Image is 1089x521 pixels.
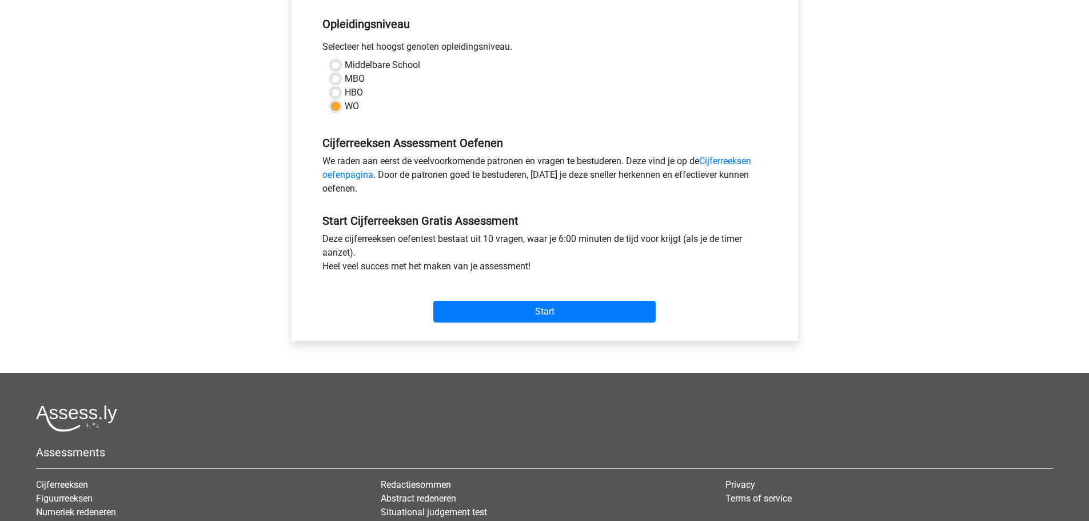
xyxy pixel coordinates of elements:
a: Figuurreeksen [36,493,93,504]
input: Start [433,301,656,323]
img: Assessly logo [36,405,117,432]
h5: Assessments [36,446,1053,459]
label: WO [345,100,359,113]
a: Situational judgement test [381,507,487,518]
a: Terms of service [725,493,792,504]
a: Numeriek redeneren [36,507,116,518]
div: Deze cijferreeksen oefentest bestaat uit 10 vragen, waar je 6:00 minuten de tijd voor krijgt (als... [314,232,776,278]
label: HBO [345,86,363,100]
div: We raden aan eerst de veelvoorkomende patronen en vragen te bestuderen. Deze vind je op de . Door... [314,154,776,200]
h5: Start Cijferreeksen Gratis Assessment [322,214,767,228]
a: Redactiesommen [381,479,451,490]
a: Cijferreeksen [36,479,88,490]
div: Selecteer het hoogst genoten opleidingsniveau. [314,40,776,58]
a: Privacy [725,479,755,490]
label: Middelbare School [345,58,420,72]
a: Abstract redeneren [381,493,456,504]
label: MBO [345,72,365,86]
h5: Cijferreeksen Assessment Oefenen [322,136,767,150]
h5: Opleidingsniveau [322,13,767,35]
